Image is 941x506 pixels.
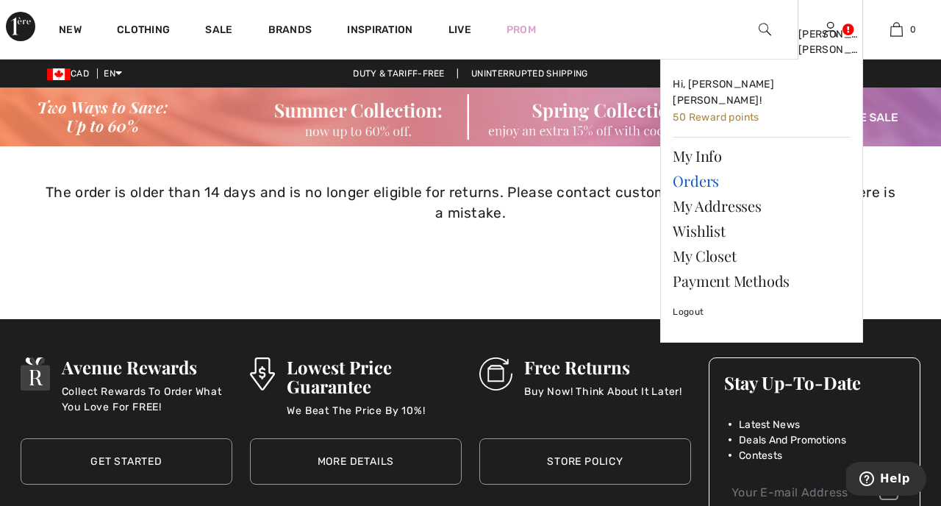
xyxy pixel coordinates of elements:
a: Live [448,22,471,38]
span: CAD [47,68,95,79]
a: Payment Methods [673,268,851,293]
span: 50 Reward points [673,111,759,124]
a: Logout [673,293,851,330]
img: 1ère Avenue [6,12,35,41]
h3: Free Returns [524,357,682,377]
a: My Info [673,143,851,168]
a: 0 [864,21,929,38]
span: Inspiration [347,24,412,39]
a: Store Policy [479,438,691,485]
span: EN [104,68,122,79]
img: Free Returns [479,357,512,391]
a: Prom [507,22,536,38]
h3: Stay Up-To-Date [724,373,905,392]
p: We Beat The Price By 10%! [287,403,462,432]
h3: Avenue Rewards [62,357,232,377]
div: [PERSON_NAME] [PERSON_NAME] [798,26,863,57]
span: Deals And Promotions [739,432,846,448]
a: My Addresses [673,193,851,218]
p: Buy Now! Think About It Later! [524,384,682,413]
div: The order is older than 14 days and is no longer eligible for returns. Please contact customer ca... [24,146,917,260]
a: Get Started [21,438,232,485]
h3: Lowest Price Guarantee [287,357,462,396]
a: Orders [673,168,851,193]
a: New [59,24,82,39]
img: Avenue Rewards [21,357,50,391]
span: Latest News [739,417,800,432]
span: Contests [739,448,782,463]
img: search the website [759,21,771,38]
a: Wishlist [673,218,851,243]
a: My Closet [673,243,851,268]
p: Collect Rewards To Order What You Love For FREE! [62,384,232,413]
span: Hi, [PERSON_NAME] [PERSON_NAME]! [673,78,774,107]
a: Sign In [824,22,837,36]
img: Lowest Price Guarantee [250,357,275,391]
img: Canadian Dollar [47,68,71,80]
iframe: Opens a widget where you can find more information [846,462,926,499]
a: Clothing [117,24,170,39]
img: My Info [824,21,837,38]
a: Sale [205,24,232,39]
a: More Details [250,438,462,485]
a: Hi, [PERSON_NAME] [PERSON_NAME]! 50 Reward points [673,71,851,131]
img: My Bag [890,21,903,38]
a: Brands [268,24,312,39]
span: 0 [910,23,916,36]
